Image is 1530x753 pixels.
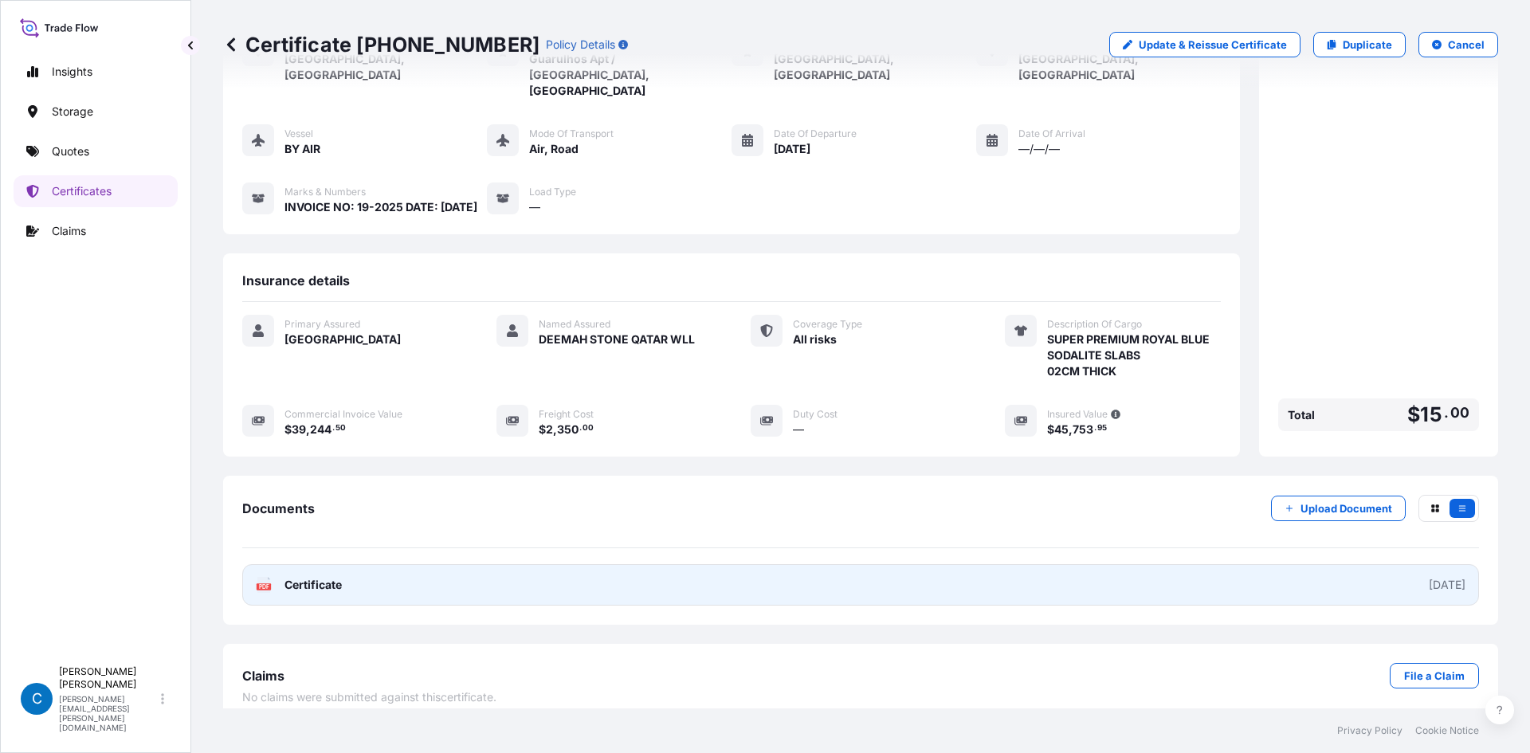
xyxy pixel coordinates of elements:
[546,37,615,53] p: Policy Details
[284,318,360,331] span: Primary Assured
[332,426,335,431] span: .
[1139,37,1287,53] p: Update & Reissue Certificate
[1271,496,1406,521] button: Upload Document
[579,426,582,431] span: .
[284,331,401,347] span: [GEOGRAPHIC_DATA]
[1097,426,1107,431] span: 95
[553,424,557,435] span: ,
[1054,424,1069,435] span: 45
[529,186,576,198] span: Load Type
[306,424,310,435] span: ,
[14,175,178,207] a: Certificates
[1073,424,1093,435] span: 753
[1047,331,1221,379] span: SUPER PREMIUM ROYAL BLUE SODALITE SLABS 02CM THICK
[59,694,158,732] p: [PERSON_NAME][EMAIL_ADDRESS][PERSON_NAME][DOMAIN_NAME]
[793,408,838,421] span: Duty Cost
[793,331,837,347] span: All risks
[793,318,862,331] span: Coverage Type
[1450,408,1469,418] span: 00
[52,104,93,120] p: Storage
[774,141,810,157] span: [DATE]
[52,64,92,80] p: Insights
[1420,405,1442,425] span: 15
[335,426,346,431] span: 50
[1404,668,1465,684] p: File a Claim
[284,577,342,593] span: Certificate
[774,127,857,140] span: Date of Departure
[557,424,579,435] span: 350
[1444,408,1449,418] span: .
[310,424,331,435] span: 244
[52,143,89,159] p: Quotes
[1390,663,1479,688] a: File a Claim
[32,691,42,707] span: C
[1313,32,1406,57] a: Duplicate
[1069,424,1073,435] span: ,
[1047,318,1142,331] span: Description Of Cargo
[259,584,269,590] text: PDF
[539,408,594,421] span: Freight Cost
[583,426,594,431] span: 00
[539,318,610,331] span: Named Assured
[1018,127,1085,140] span: Date of Arrival
[242,564,1479,606] a: PDFCertificate[DATE]
[529,199,540,215] span: —
[539,424,546,435] span: $
[14,96,178,127] a: Storage
[284,408,402,421] span: Commercial Invoice Value
[1418,32,1498,57] button: Cancel
[1288,407,1315,423] span: Total
[1337,724,1402,737] a: Privacy Policy
[284,141,320,157] span: BY AIR
[292,424,306,435] span: 39
[242,668,284,684] span: Claims
[793,422,804,437] span: —
[14,56,178,88] a: Insights
[59,665,158,691] p: [PERSON_NAME] [PERSON_NAME]
[284,199,477,215] span: INVOICE NO: 19-2025 DATE: [DATE]
[1407,405,1420,425] span: $
[546,424,553,435] span: 2
[284,186,366,198] span: Marks & Numbers
[539,331,695,347] span: DEEMAH STONE QATAR WLL
[52,183,112,199] p: Certificates
[1343,37,1392,53] p: Duplicate
[1047,424,1054,435] span: $
[284,127,313,140] span: Vessel
[529,141,579,157] span: Air, Road
[1109,32,1300,57] a: Update & Reissue Certificate
[529,127,614,140] span: Mode of Transport
[1448,37,1485,53] p: Cancel
[14,215,178,247] a: Claims
[242,689,496,705] span: No claims were submitted against this certificate .
[242,273,350,288] span: Insurance details
[284,424,292,435] span: $
[52,223,86,239] p: Claims
[242,500,315,516] span: Documents
[1047,408,1108,421] span: Insured Value
[14,135,178,167] a: Quotes
[1018,141,1060,157] span: —/—/—
[1429,577,1465,593] div: [DATE]
[1094,426,1096,431] span: .
[1415,724,1479,737] a: Cookie Notice
[1300,500,1392,516] p: Upload Document
[223,32,539,57] p: Certificate [PHONE_NUMBER]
